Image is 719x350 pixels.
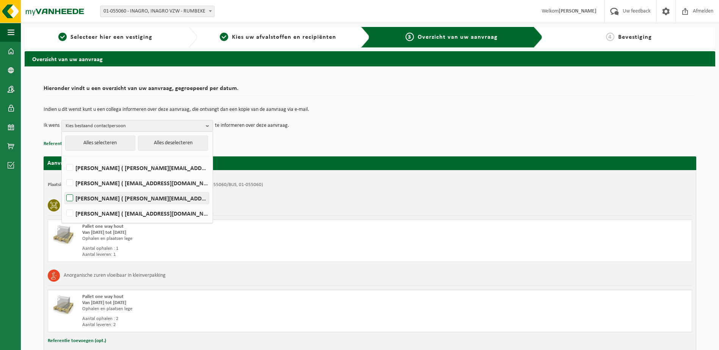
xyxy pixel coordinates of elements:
[66,120,203,132] span: Kies bestaand contactpersoon
[82,294,124,299] span: Pallet one way hout
[82,230,126,235] strong: Van [DATE] tot [DATE]
[100,6,215,17] span: 01-055060 - INAGRO, INAGRO VZW - RUMBEKE
[559,8,597,14] strong: [PERSON_NAME]
[48,336,106,346] button: Referentie toevoegen (opt.)
[65,177,209,189] label: [PERSON_NAME] ( [EMAIL_ADDRESS][DOMAIN_NAME] )
[220,33,228,41] span: 2
[215,120,289,131] p: te informeren over deze aanvraag.
[48,182,81,187] strong: Plaatsingsadres:
[44,107,696,112] p: Indien u dit wenst kunt u een collega informeren over deze aanvraag, die ontvangt dan een kopie v...
[82,236,400,242] div: Ophalen en plaatsen lege
[44,120,60,131] p: Ik wens
[65,136,135,151] button: Alles selecteren
[418,34,498,40] span: Overzicht van uw aanvraag
[606,33,614,41] span: 4
[82,246,400,252] div: Aantal ophalen : 1
[61,120,213,131] button: Kies bestaand contactpersoon
[65,208,209,219] label: [PERSON_NAME] ( [EMAIL_ADDRESS][DOMAIN_NAME] )
[52,294,75,317] img: LP-PA-00000-WDN-11.png
[138,136,208,151] button: Alles deselecteren
[82,252,400,258] div: Aantal leveren: 1
[82,300,126,305] strong: Van [DATE] tot [DATE]
[201,33,355,42] a: 2Kies uw afvalstoffen en recipiënten
[100,6,214,17] span: 01-055060 - INAGRO, INAGRO VZW - RUMBEKE
[44,139,102,149] button: Referentie toevoegen (opt.)
[44,85,696,96] h2: Hieronder vindt u een overzicht van uw aanvraag, gegroepeerd per datum.
[25,51,715,66] h2: Overzicht van uw aanvraag
[82,224,124,229] span: Pallet one way hout
[232,34,336,40] span: Kies uw afvalstoffen en recipiënten
[58,33,67,41] span: 1
[65,162,209,173] label: [PERSON_NAME] ( [PERSON_NAME][EMAIL_ADDRESS][DOMAIN_NAME] )
[47,160,104,166] strong: Aanvraag voor [DATE]
[65,192,209,204] label: [PERSON_NAME] ( [PERSON_NAME][EMAIL_ADDRESS][DOMAIN_NAME] )
[618,34,652,40] span: Bevestiging
[52,224,75,246] img: LP-PA-00000-WDN-11.png
[70,34,152,40] span: Selecteer hier een vestiging
[406,33,414,41] span: 3
[64,270,166,282] h3: Anorganische zuren vloeibaar in kleinverpakking
[28,33,182,42] a: 1Selecteer hier een vestiging
[82,306,400,312] div: Ophalen en plaatsen lege
[82,316,400,322] div: Aantal ophalen : 2
[82,322,400,328] div: Aantal leveren: 2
